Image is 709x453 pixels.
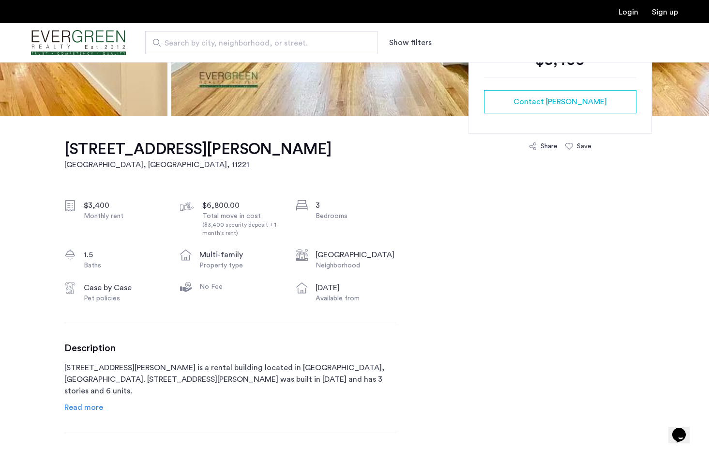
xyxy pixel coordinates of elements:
a: Read info [64,402,103,413]
h1: [STREET_ADDRESS][PERSON_NAME] [64,140,332,159]
h2: [GEOGRAPHIC_DATA], [GEOGRAPHIC_DATA] , 11221 [64,159,332,171]
div: $6,800.00 [202,200,284,211]
a: [STREET_ADDRESS][PERSON_NAME][GEOGRAPHIC_DATA], [GEOGRAPHIC_DATA], 11221 [64,140,332,171]
span: Search by city, neighborhood, or street. [165,37,350,49]
div: Case by Case [84,282,165,294]
img: logo [31,25,126,61]
div: Monthly rent [84,211,165,221]
div: Total move in cost [202,211,284,237]
div: Property type [199,261,281,270]
div: Share [541,141,558,151]
div: Bedrooms [316,211,397,221]
div: Neighborhood [316,261,397,270]
div: $3,400 [84,200,165,211]
p: [STREET_ADDRESS][PERSON_NAME] is a rental building located in [GEOGRAPHIC_DATA], [GEOGRAPHIC_DATA... [64,362,397,397]
div: Available from [316,294,397,303]
span: Contact [PERSON_NAME] [513,96,607,108]
div: [GEOGRAPHIC_DATA] [316,249,397,261]
div: [DATE] [316,282,397,294]
a: Login [618,8,638,16]
input: Apartment Search [145,31,377,54]
a: Cazamio Logo [31,25,126,61]
div: Save [577,141,591,151]
div: Baths [84,261,165,270]
div: 3 [316,200,397,211]
a: Registration [652,8,678,16]
iframe: chat widget [668,414,699,443]
h3: Description [64,343,397,354]
button: button [484,90,636,113]
div: ($3,400 security deposit + 1 month's rent) [202,221,284,237]
div: Pet policies [84,294,165,303]
div: No Fee [199,282,281,292]
div: multi-family [199,249,281,261]
div: 1.5 [84,249,165,261]
span: Read more [64,404,103,411]
button: Show or hide filters [389,37,432,48]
